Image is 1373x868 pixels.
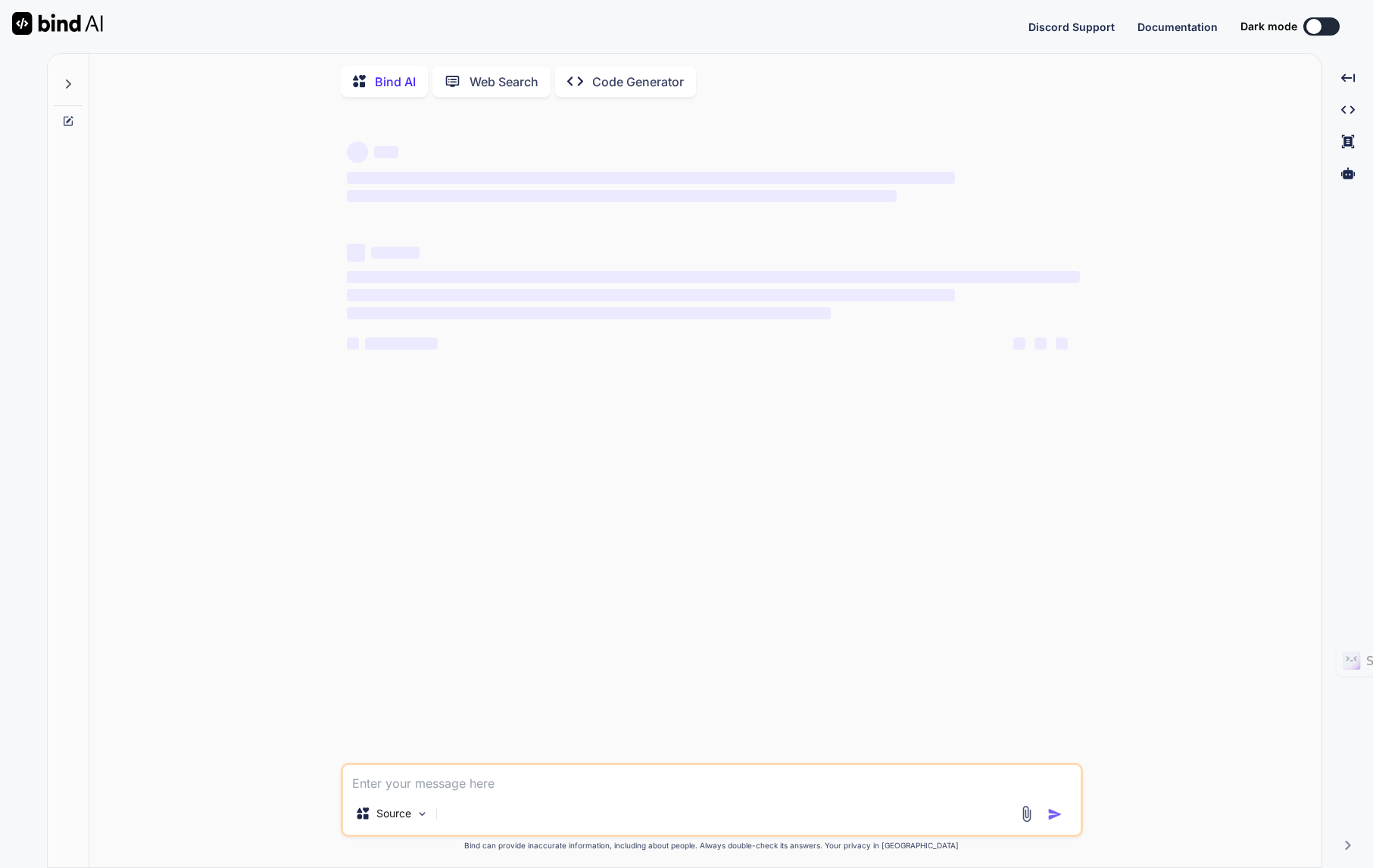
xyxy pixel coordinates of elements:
span: ‌ [347,307,831,319]
button: Discord Support [1028,19,1115,35]
img: icon [1047,807,1063,822]
p: Web Search [470,73,538,91]
span: ‌ [347,289,955,301]
img: Pick Models [416,807,429,820]
button: Documentation [1137,19,1218,35]
span: ‌ [365,338,438,350]
span: ‌ [374,146,398,158]
span: Discord Support [1028,20,1115,33]
span: ‌ [1056,338,1068,350]
span: Dark mode [1240,19,1297,34]
span: ‌ [347,338,359,350]
span: ‌ [347,190,897,202]
span: ‌ [347,172,955,184]
span: ‌ [347,244,365,262]
p: Bind AI [375,73,416,91]
span: Documentation [1137,20,1218,33]
span: ‌ [371,247,420,259]
img: Bind AI [12,12,103,35]
span: ‌ [347,142,368,163]
span: ‌ [347,271,1080,283]
p: Source [376,806,411,821]
span: ‌ [1013,338,1025,350]
img: attachment [1018,805,1035,823]
span: ‌ [1034,338,1047,350]
p: Code Generator [592,73,684,91]
p: Bind can provide inaccurate information, including about people. Always double-check its answers.... [341,840,1083,851]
